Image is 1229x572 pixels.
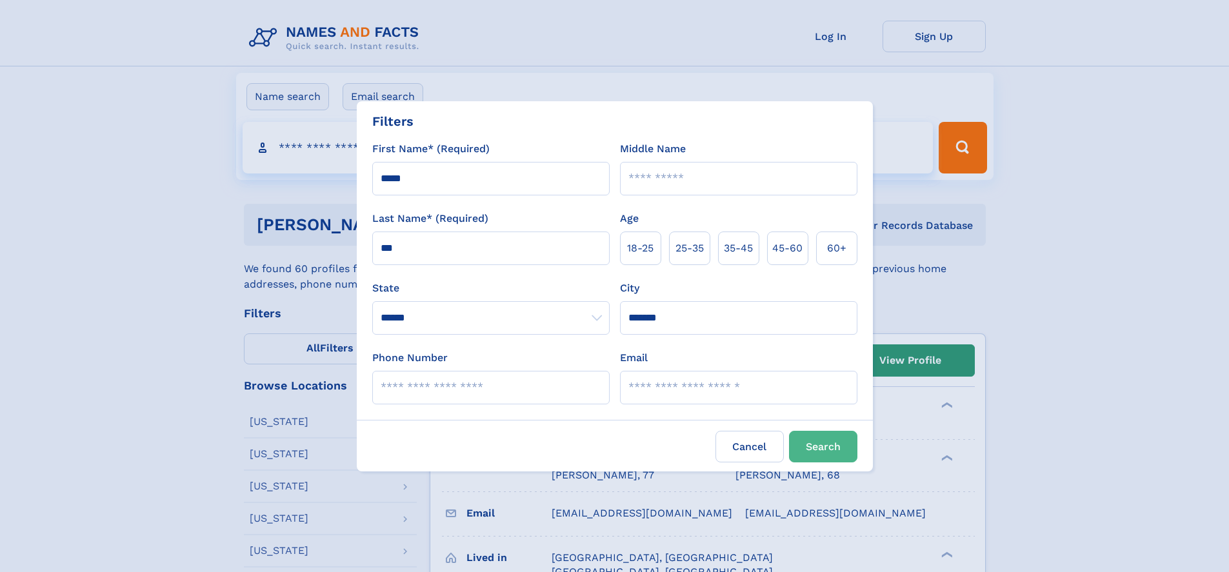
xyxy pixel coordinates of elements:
span: 45‑60 [772,241,803,256]
div: Filters [372,112,414,131]
label: Last Name* (Required) [372,211,488,226]
label: First Name* (Required) [372,141,490,157]
label: Middle Name [620,141,686,157]
button: Search [789,431,857,462]
span: 60+ [827,241,846,256]
label: City [620,281,639,296]
span: 25‑35 [675,241,704,256]
label: Age [620,211,639,226]
label: Phone Number [372,350,448,366]
label: State [372,281,610,296]
label: Email [620,350,648,366]
span: 18‑25 [627,241,654,256]
label: Cancel [715,431,784,462]
span: 35‑45 [724,241,753,256]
